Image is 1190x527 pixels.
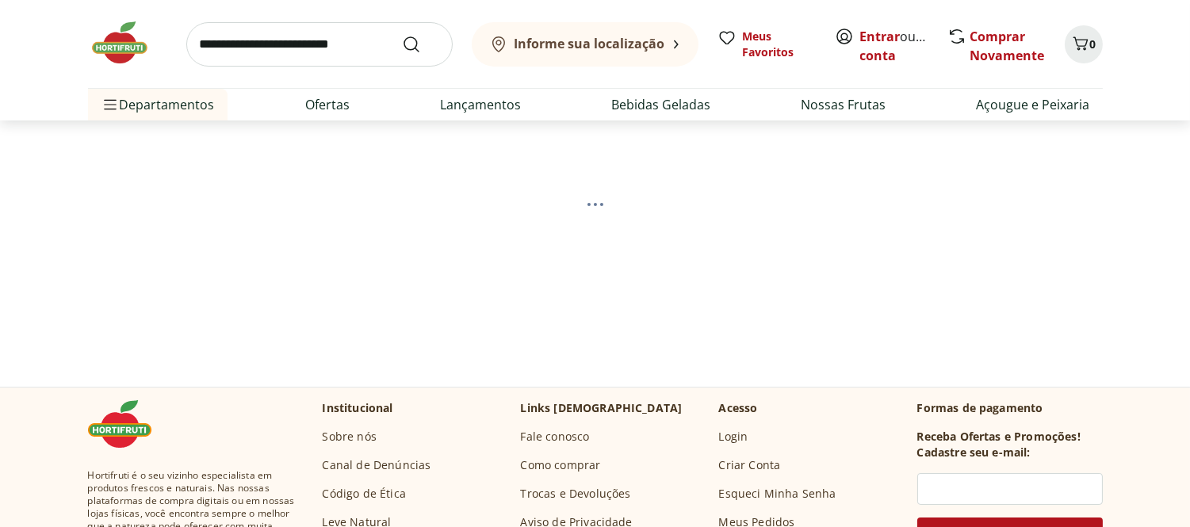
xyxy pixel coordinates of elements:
a: Meus Favoritos [717,29,816,60]
a: Esqueci Minha Senha [719,486,836,502]
a: Login [719,429,748,445]
a: Lançamentos [440,95,521,114]
h3: Cadastre seu e-mail: [917,445,1031,460]
span: ou [860,27,931,65]
a: Fale conosco [521,429,590,445]
p: Formas de pagamento [917,400,1103,416]
p: Acesso [719,400,758,416]
a: Criar Conta [719,457,781,473]
button: Informe sua localização [472,22,698,67]
img: Hortifruti [88,19,167,67]
img: Hortifruti [88,400,167,448]
input: search [186,22,453,67]
span: Meus Favoritos [743,29,816,60]
button: Menu [101,86,120,124]
a: Canal de Denúncias [323,457,431,473]
a: Entrar [860,28,901,45]
a: Ofertas [305,95,350,114]
span: Departamentos [101,86,215,124]
span: 0 [1090,36,1096,52]
b: Informe sua localização [515,35,665,52]
p: Institucional [323,400,393,416]
a: Sobre nós [323,429,377,445]
a: Como comprar [521,457,601,473]
a: Trocas e Devoluções [521,486,631,502]
a: Comprar Novamente [970,28,1045,64]
h3: Receba Ofertas e Promoções! [917,429,1081,445]
a: Criar conta [860,28,947,64]
a: Código de Ética [323,486,406,502]
a: Nossas Frutas [801,95,886,114]
button: Submit Search [402,35,440,54]
a: Açougue e Peixaria [976,95,1089,114]
p: Links [DEMOGRAPHIC_DATA] [521,400,683,416]
button: Carrinho [1065,25,1103,63]
a: Bebidas Geladas [611,95,710,114]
